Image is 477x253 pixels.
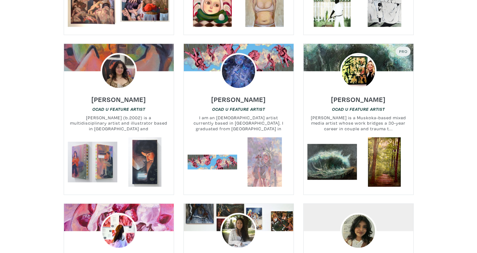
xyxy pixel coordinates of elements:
small: [PERSON_NAME] (b.2002) is a multidisciplinary artist and illustrator based in [GEOGRAPHIC_DATA] a... [64,115,174,132]
img: phpThumb.php [220,53,257,89]
em: OCAD U Feature Artist [92,107,145,112]
a: OCAD U Feature Artist [92,106,145,112]
small: [PERSON_NAME] is a Muskoka-based mixed media artist whose work bridges a 30-year career in couple... [304,115,413,132]
a: OCAD U Feature Artist [212,106,265,112]
span: Pro [398,49,408,54]
a: [PERSON_NAME] [91,93,146,101]
img: phpThumb.php [101,213,137,249]
h6: [PERSON_NAME] [211,95,266,104]
a: [PERSON_NAME] [331,93,386,101]
a: [PERSON_NAME] [211,93,266,101]
img: phpThumb.php [101,53,137,89]
img: phpThumb.php [220,213,257,249]
img: phpThumb.php [340,213,377,249]
small: I am an [DEMOGRAPHIC_DATA] artist currently based in [GEOGRAPHIC_DATA]. I graduated from [GEOGRAP... [184,115,294,132]
h6: [PERSON_NAME] [91,95,146,104]
a: OCAD U Feature Artist [332,106,385,112]
img: phpThumb.php [340,53,377,89]
h6: [PERSON_NAME] [331,95,386,104]
em: OCAD U Feature Artist [332,107,385,112]
em: OCAD U Feature Artist [212,107,265,112]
